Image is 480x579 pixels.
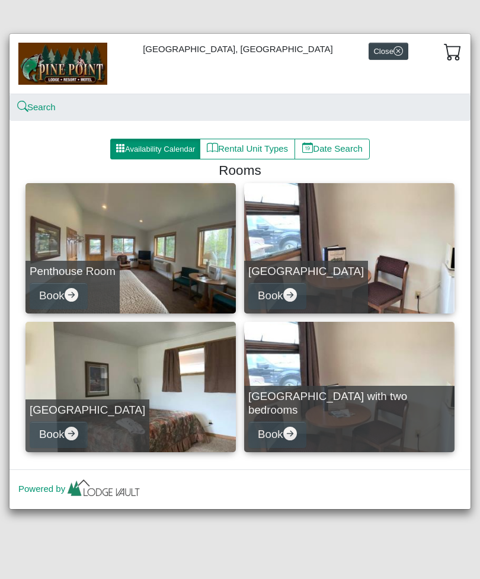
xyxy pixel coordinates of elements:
h5: Penthouse Room [30,265,116,279]
svg: arrow right circle fill [283,427,297,440]
button: grid3x3 gap fillAvailability Calendar [110,139,200,160]
svg: search [18,103,27,111]
button: Closex circle [369,43,408,60]
button: Bookarrow right circle fill [30,283,88,309]
button: bookRental Unit Types [200,139,295,160]
button: Bookarrow right circle fill [248,283,306,309]
h5: [GEOGRAPHIC_DATA] with two bedrooms [248,390,450,417]
a: searchSearch [18,102,56,112]
svg: x circle [393,46,403,56]
svg: book [207,142,218,153]
svg: arrow right circle fill [65,288,78,302]
svg: cart [444,43,462,60]
svg: calendar date [302,142,313,153]
img: lv-small.ca335149.png [65,476,142,503]
h5: [GEOGRAPHIC_DATA] [30,404,145,417]
div: [GEOGRAPHIC_DATA], [GEOGRAPHIC_DATA] [9,34,471,94]
h4: Rooms [30,162,450,178]
h5: [GEOGRAPHIC_DATA] [248,265,364,279]
button: Bookarrow right circle fill [248,421,306,448]
button: calendar dateDate Search [295,139,370,160]
svg: arrow right circle fill [65,427,78,440]
svg: arrow right circle fill [283,288,297,302]
button: Bookarrow right circle fill [30,421,88,448]
svg: grid3x3 gap fill [116,143,125,153]
a: Powered by [18,484,142,494]
img: b144ff98-a7e1-49bd-98da-e9ae77355310.jpg [18,43,107,84]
